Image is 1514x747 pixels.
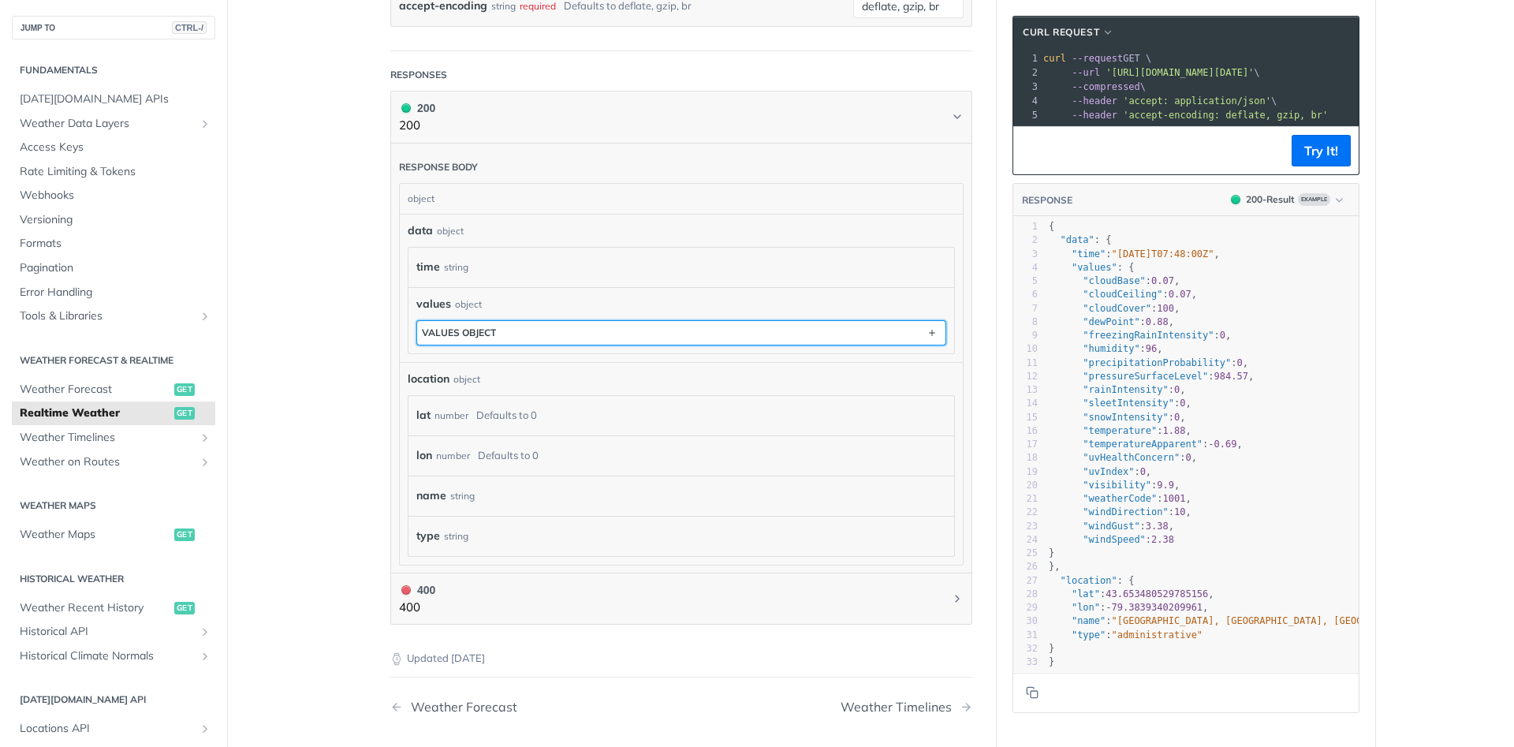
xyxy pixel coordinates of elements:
[1013,288,1038,301] div: 6
[416,296,451,312] span: values
[1049,643,1054,654] span: }
[1049,221,1054,232] span: {
[1021,139,1043,162] button: Copy to clipboard
[1083,398,1174,409] span: "sleetIntensity"
[1049,506,1191,517] span: : ,
[1083,466,1134,477] span: "uvIndex"
[1072,588,1100,599] span: "lat"
[20,308,195,324] span: Tools & Libraries
[1013,642,1038,655] div: 32
[1083,343,1139,354] span: "humidity"
[172,21,207,34] span: CTRL-/
[1013,601,1038,614] div: 29
[1049,588,1214,599] span: : ,
[408,371,449,387] span: location
[12,63,215,77] h2: Fundamentals
[1174,506,1185,517] span: 10
[1112,602,1203,613] span: 79.3839340209961
[1013,302,1038,316] div: 7
[1049,412,1185,423] span: : ,
[450,484,475,507] div: string
[1021,192,1073,208] button: RESPONSE
[1013,655,1038,669] div: 33
[1013,370,1038,383] div: 12
[12,596,215,620] a: Weather Recent Historyget
[436,444,470,467] div: number
[1123,110,1328,121] span: 'accept-encoding: deflate, gzip, br'
[1049,493,1191,504] span: : ,
[20,454,195,470] span: Weather on Routes
[1083,439,1203,450] span: "temperatureApparent"
[1083,452,1180,463] span: "uvHealthConcern"
[1013,261,1038,275] div: 4
[199,650,211,663] button: Show subpages for Historical Climate Normals
[841,700,960,715] div: Weather Timelines
[20,430,195,446] span: Weather Timelines
[951,592,964,605] svg: Chevron
[199,456,211,469] button: Show subpages for Weather on Routes
[1174,384,1180,395] span: 0
[416,444,432,467] label: lon
[1157,480,1174,491] span: 9.9
[1292,135,1351,166] button: Try It!
[1208,439,1214,450] span: -
[390,144,972,573] div: 200 200200
[1083,330,1214,341] span: "freezingRainIntensity"
[408,222,433,239] span: data
[1083,412,1168,423] span: "snowIntensity"
[20,405,170,421] span: Realtime Weather
[1060,575,1117,586] span: "location"
[390,700,640,715] a: Previous Page: Weather Forecast
[1013,329,1038,342] div: 9
[1013,492,1038,506] div: 21
[174,602,195,614] span: get
[1049,289,1197,300] span: : ,
[12,620,215,644] a: Historical APIShow subpages for Historical API
[1013,108,1040,122] div: 5
[1013,342,1038,356] div: 10
[1013,560,1038,573] div: 26
[1072,53,1123,64] span: --request
[12,160,215,184] a: Rate Limiting & Tokens
[1013,275,1038,288] div: 5
[1246,192,1295,207] div: 200 - Result
[1072,629,1106,641] span: "type"
[199,310,211,323] button: Show subpages for Tools & Libraries
[199,723,211,735] button: Show subpages for Locations API
[1013,316,1038,329] div: 8
[390,68,447,82] div: Responses
[1112,248,1214,260] span: "[DATE]T07:48:00Z"
[1083,316,1139,327] span: "dewPoint"
[199,431,211,444] button: Show subpages for Weather Timelines
[1013,357,1038,370] div: 11
[1013,629,1038,642] div: 31
[12,304,215,328] a: Tools & LibrariesShow subpages for Tools & Libraries
[1106,602,1111,613] span: -
[1013,233,1038,247] div: 2
[1049,602,1208,613] span: : ,
[1083,303,1151,314] span: "cloudCover"
[1013,547,1038,560] div: 25
[437,224,464,238] div: object
[1049,343,1163,354] span: : ,
[12,450,215,474] a: Weather on RoutesShow subpages for Weather on Routes
[399,99,435,117] div: 200
[1049,656,1054,667] span: }
[1049,303,1180,314] span: : ,
[476,404,537,427] div: Defaults to 0
[1060,234,1094,245] span: "data"
[1072,248,1106,260] span: "time"
[1072,81,1140,92] span: --compressed
[1163,425,1186,436] span: 1.88
[12,353,215,368] h2: Weather Forecast & realtime
[951,110,964,123] svg: Chevron
[1013,506,1038,519] div: 22
[1017,24,1120,40] button: cURL Request
[199,626,211,638] button: Show subpages for Historical API
[1083,480,1151,491] span: "visibility"
[20,164,211,180] span: Rate Limiting & Tokens
[1169,289,1191,300] span: 0.07
[1049,480,1180,491] span: : ,
[1049,384,1185,395] span: : ,
[1013,438,1038,451] div: 17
